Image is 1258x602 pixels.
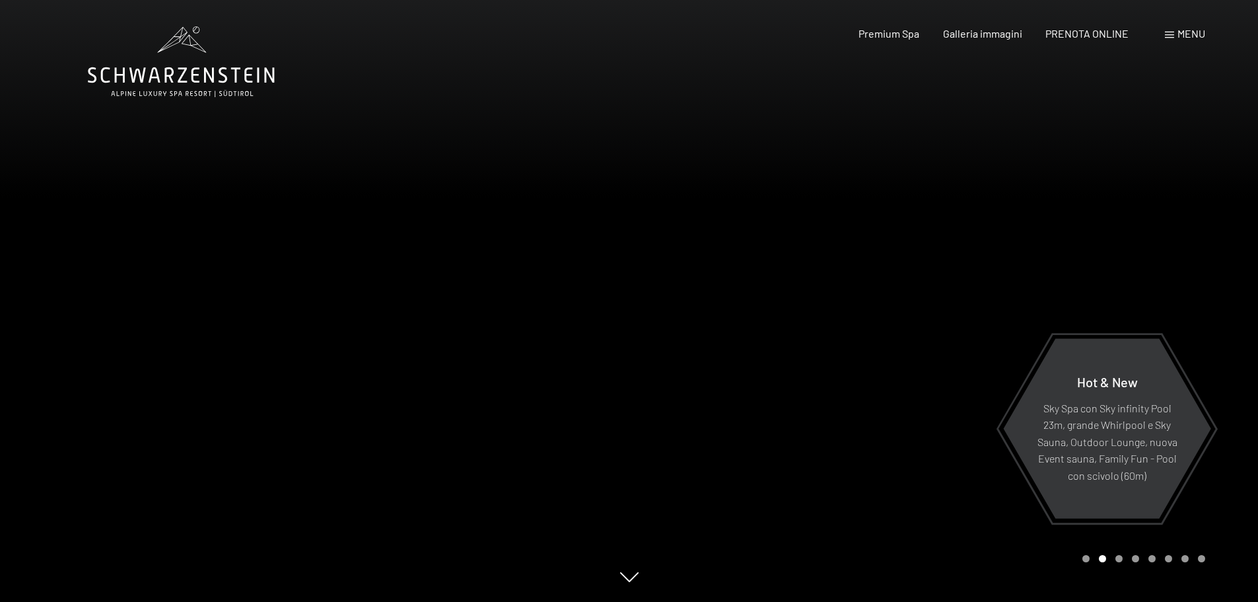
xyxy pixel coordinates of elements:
[1177,27,1205,40] span: Menu
[1115,555,1123,562] div: Carousel Page 3
[1078,555,1205,562] div: Carousel Pagination
[1165,555,1172,562] div: Carousel Page 6
[1148,555,1156,562] div: Carousel Page 5
[1082,555,1090,562] div: Carousel Page 1
[1132,555,1139,562] div: Carousel Page 4
[1077,373,1138,389] span: Hot & New
[1198,555,1205,562] div: Carousel Page 8
[943,27,1022,40] a: Galleria immagini
[858,27,919,40] a: Premium Spa
[1035,399,1179,484] p: Sky Spa con Sky infinity Pool 23m, grande Whirlpool e Sky Sauna, Outdoor Lounge, nuova Event saun...
[1045,27,1129,40] a: PRENOTA ONLINE
[1099,555,1106,562] div: Carousel Page 2 (Current Slide)
[1181,555,1189,562] div: Carousel Page 7
[1002,338,1212,519] a: Hot & New Sky Spa con Sky infinity Pool 23m, grande Whirlpool e Sky Sauna, Outdoor Lounge, nuova ...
